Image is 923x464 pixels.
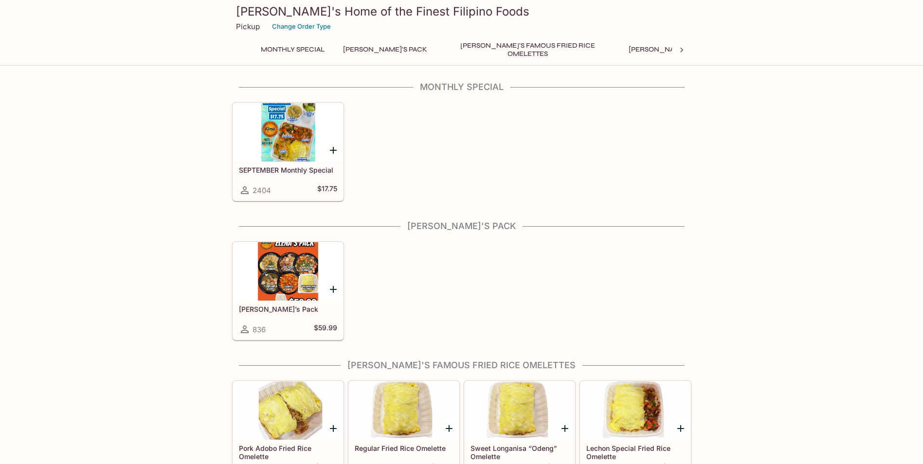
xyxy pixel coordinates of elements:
[580,381,690,440] div: Lechon Special Fried Rice Omelette
[233,242,343,301] div: Elena’s Pack
[239,305,337,313] h5: [PERSON_NAME]’s Pack
[317,184,337,196] h5: $17.75
[586,444,685,460] h5: Lechon Special Fried Rice Omelette
[327,283,340,295] button: Add Elena’s Pack
[440,43,615,56] button: [PERSON_NAME]'s Famous Fried Rice Omelettes
[268,19,335,34] button: Change Order Type
[253,186,271,195] span: 2404
[355,444,453,452] h5: Regular Fried Rice Omelette
[327,422,340,434] button: Add Pork Adobo Fried Rice Omelette
[327,144,340,156] button: Add SEPTEMBER Monthly Special
[236,4,688,19] h3: [PERSON_NAME]'s Home of the Finest Filipino Foods
[675,422,687,434] button: Add Lechon Special Fried Rice Omelette
[233,381,343,440] div: Pork Adobo Fried Rice Omelette
[471,444,569,460] h5: Sweet Longanisa “Odeng” Omelette
[236,22,260,31] p: Pickup
[623,43,747,56] button: [PERSON_NAME]'s Mixed Plates
[239,444,337,460] h5: Pork Adobo Fried Rice Omelette
[443,422,455,434] button: Add Regular Fried Rice Omelette
[233,103,344,201] a: SEPTEMBER Monthly Special2404$17.75
[232,82,691,92] h4: Monthly Special
[349,381,459,440] div: Regular Fried Rice Omelette
[465,381,575,440] div: Sweet Longanisa “Odeng” Omelette
[233,242,344,340] a: [PERSON_NAME]’s Pack836$59.99
[253,325,266,334] span: 836
[239,166,337,174] h5: SEPTEMBER Monthly Special
[232,221,691,232] h4: [PERSON_NAME]'s Pack
[338,43,433,56] button: [PERSON_NAME]'s Pack
[233,103,343,161] div: SEPTEMBER Monthly Special
[314,323,337,335] h5: $59.99
[559,422,571,434] button: Add Sweet Longanisa “Odeng” Omelette
[232,360,691,371] h4: [PERSON_NAME]'s Famous Fried Rice Omelettes
[255,43,330,56] button: Monthly Special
